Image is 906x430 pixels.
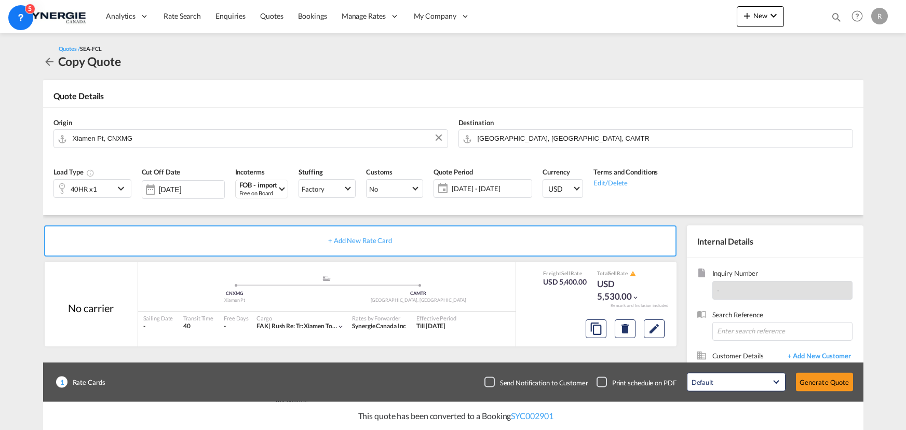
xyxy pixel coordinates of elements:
[416,322,445,330] span: Till [DATE]
[53,179,131,198] div: 40HR x1icon-chevron-down
[434,182,447,195] md-icon: icon-calendar
[299,168,322,176] span: Stuffing
[712,351,782,363] span: Customer Details
[71,182,97,196] div: 40HR x1
[353,410,553,422] p: This quote has been converted to a Booking
[352,322,406,330] span: Synergie Canada Inc
[215,11,246,20] span: Enquiries
[593,168,658,176] span: Terms and Conditions
[871,8,888,24] div: R
[831,11,842,23] md-icon: icon-magnify
[414,11,456,21] span: My Company
[737,6,784,27] button: icon-plus 400-fgNewicon-chevron-down
[59,45,80,52] span: Quotes /
[352,314,406,322] div: Rates by Forwarder
[543,179,583,198] md-select: Select Currency: $ USDUnited States Dollar
[143,322,173,331] div: -
[43,56,56,68] md-icon: icon-arrow-left
[848,7,866,25] span: Help
[452,184,529,193] span: [DATE] - [DATE]
[692,378,713,386] div: Default
[431,130,447,145] button: Clear Input
[58,53,121,70] div: Copy Quote
[543,270,587,277] div: Freight Rate
[543,168,570,176] span: Currency
[43,90,863,107] div: Quote Details
[782,351,853,363] span: + Add New Customer
[632,294,639,301] md-icon: icon-chevron-down
[630,271,636,277] md-icon: icon-alert
[561,270,570,276] span: Sell
[298,11,327,20] span: Bookings
[143,290,327,297] div: CNXMG
[458,129,853,148] md-input-container: Montreal, QC, CAMTR
[256,322,337,331] div: rush re: tr: xiamen to mtl - pomelos rush quote needed!
[434,168,473,176] span: Quote Period
[342,11,386,21] span: Manage Rates
[352,322,406,331] div: Synergie Canada Inc
[239,189,278,197] div: Free on Board
[53,129,448,148] md-input-container: Xiamen Pt, CNXMG
[80,45,102,52] span: SEA-FCL
[56,377,67,388] span: 1
[687,225,863,258] div: Internal Details
[511,411,553,421] a: SYC002901
[366,179,423,198] md-select: Select Customs: No
[159,185,224,194] input: Select
[53,118,72,127] span: Origin
[369,185,378,193] div: No
[717,286,720,294] span: -
[256,314,344,322] div: Cargo
[302,185,324,193] div: Factory
[416,314,456,322] div: Effective Period
[767,9,780,22] md-icon: icon-chevron-down
[143,314,173,322] div: Sailing Date
[327,297,510,304] div: [GEOGRAPHIC_DATA], [GEOGRAPHIC_DATA]
[603,303,677,308] div: Remark and Inclusion included
[712,268,853,280] span: Inquiry Number
[597,270,649,278] div: Total Rate
[106,11,136,21] span: Analytics
[320,276,333,281] md-icon: assets/icons/custom/ship-fill.svg
[543,277,587,287] div: USD 5,400.00
[500,378,588,387] div: Send Notification to Customer
[586,319,606,338] button: Copy
[366,168,392,176] span: Customs
[484,377,588,387] md-checkbox: Checkbox No Ink
[235,168,265,176] span: Incoterms
[142,168,181,176] span: Cut Off Date
[449,181,532,196] span: [DATE] - [DATE]
[260,11,283,20] span: Quotes
[164,11,201,20] span: Rate Search
[629,270,636,278] button: icon-alert
[458,118,494,127] span: Destination
[644,319,665,338] button: Edit
[712,322,853,341] input: Enter search reference
[416,322,445,331] div: Till 14 Sep 2025
[612,378,677,387] div: Print schedule on PDF
[608,270,617,276] span: Sell
[548,184,572,194] span: USD
[183,314,213,322] div: Transit Time
[68,301,113,315] div: No carrier
[327,290,510,297] div: CAMTR
[337,323,344,330] md-icon: icon-chevron-down
[615,319,635,338] button: Delete
[143,297,327,304] div: Xiamen Pt
[43,53,58,70] div: icon-arrow-left
[73,129,442,147] input: Search by Door/Port
[224,314,249,322] div: Free Days
[115,182,130,195] md-icon: icon-chevron-down
[268,322,271,330] span: |
[796,373,853,392] button: Generate Quote
[328,236,392,245] span: + Add New Rate Card
[53,168,94,176] span: Load Type
[741,11,780,20] span: New
[16,5,86,28] img: 1f56c880d42311ef80fc7dca854c8e59.png
[224,322,226,331] div: -
[239,181,278,189] div: FOB - import
[478,129,847,147] input: Search by Door/Port
[44,225,677,257] div: + Add New Rate Card
[593,177,658,187] div: Edit/Delete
